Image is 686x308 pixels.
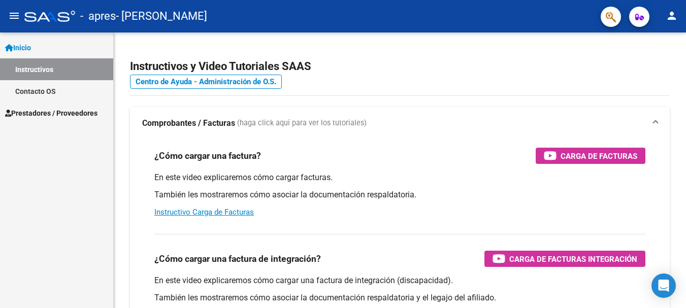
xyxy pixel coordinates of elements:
strong: Comprobantes / Facturas [142,118,235,129]
button: Carga de Facturas [536,148,645,164]
a: Instructivo Carga de Facturas [154,208,254,217]
div: Open Intercom Messenger [651,273,676,298]
p: También les mostraremos cómo asociar la documentación respaldatoria. [154,189,645,200]
span: Inicio [5,42,31,53]
button: Carga de Facturas Integración [484,251,645,267]
span: - [PERSON_NAME] [116,5,207,27]
p: En este video explicaremos cómo cargar una factura de integración (discapacidad). [154,275,645,286]
p: También les mostraremos cómo asociar la documentación respaldatoria y el legajo del afiliado. [154,292,645,303]
h2: Instructivos y Video Tutoriales SAAS [130,57,670,76]
span: Prestadores / Proveedores [5,108,97,119]
mat-expansion-panel-header: Comprobantes / Facturas (haga click aquí para ver los tutoriales) [130,107,670,140]
span: - apres [80,5,116,27]
mat-icon: person [666,10,678,22]
mat-icon: menu [8,10,20,22]
h3: ¿Cómo cargar una factura de integración? [154,252,321,266]
span: (haga click aquí para ver los tutoriales) [237,118,367,129]
span: Carga de Facturas [561,150,637,162]
h3: ¿Cómo cargar una factura? [154,149,261,163]
a: Centro de Ayuda - Administración de O.S. [130,75,282,89]
p: En este video explicaremos cómo cargar facturas. [154,172,645,183]
span: Carga de Facturas Integración [509,253,637,265]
